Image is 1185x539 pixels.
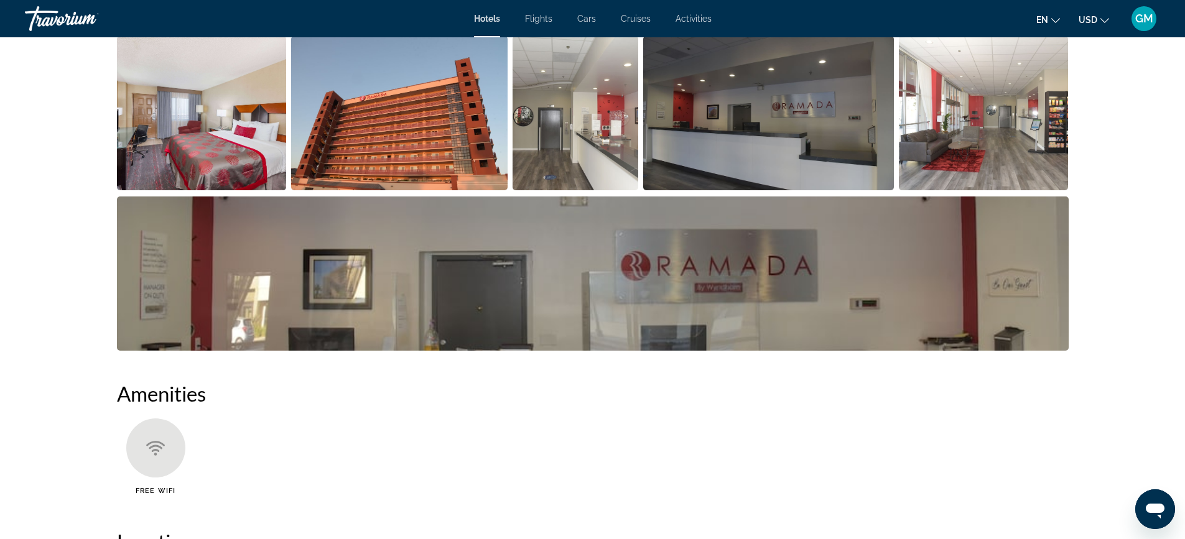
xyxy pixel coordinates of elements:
[25,2,149,35] a: Travorium
[676,14,712,24] a: Activities
[474,14,500,24] a: Hotels
[643,35,894,191] button: Open full-screen image slider
[117,35,287,191] button: Open full-screen image slider
[577,14,596,24] a: Cars
[1135,489,1175,529] iframe: Button to launch messaging window
[117,381,1069,406] h2: Amenities
[525,14,552,24] a: Flights
[1128,6,1160,32] button: User Menu
[513,35,639,191] button: Open full-screen image slider
[1135,12,1153,25] span: GM
[136,487,175,495] span: Free WiFi
[621,14,651,24] a: Cruises
[1079,15,1097,25] span: USD
[1079,11,1109,29] button: Change currency
[899,35,1069,191] button: Open full-screen image slider
[1036,15,1048,25] span: en
[1036,11,1060,29] button: Change language
[291,35,508,191] button: Open full-screen image slider
[117,196,1069,351] button: Open full-screen image slider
